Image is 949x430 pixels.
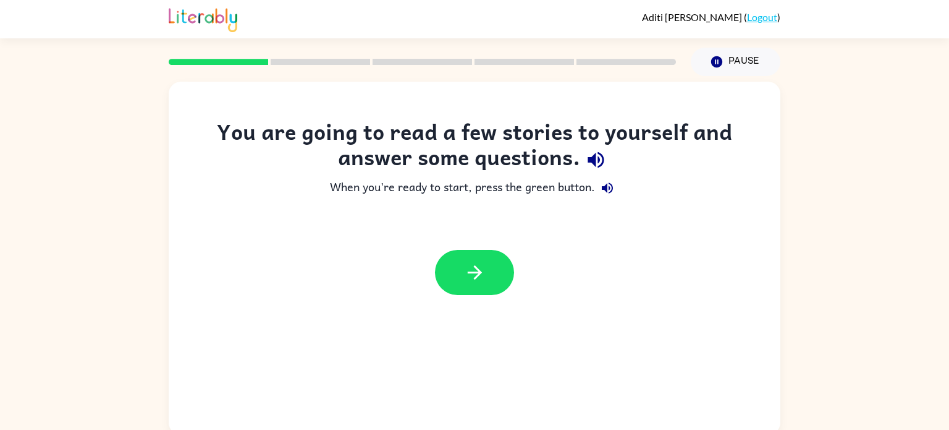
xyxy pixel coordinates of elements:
button: Pause [691,48,780,76]
div: When you're ready to start, press the green button. [193,176,756,200]
img: Literably [169,5,237,32]
a: Logout [747,11,777,23]
div: You are going to read a few stories to yourself and answer some questions. [193,119,756,176]
div: ( ) [642,11,780,23]
span: Aditi [PERSON_NAME] [642,11,744,23]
